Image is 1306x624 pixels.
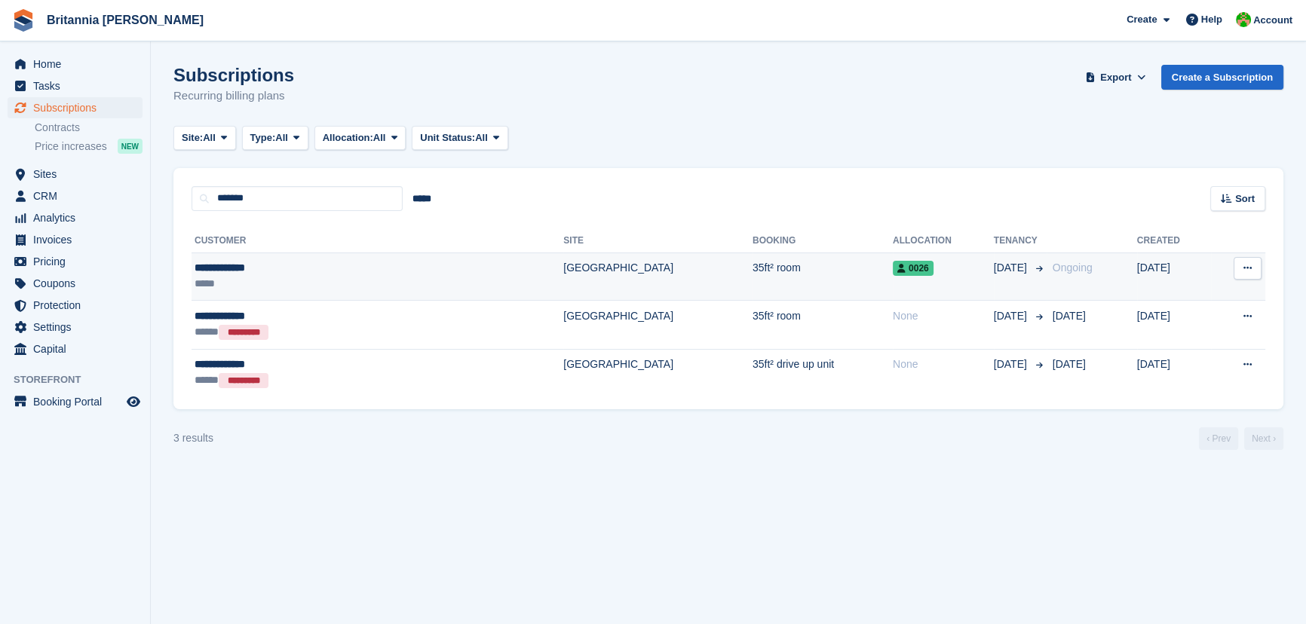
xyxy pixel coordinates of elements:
[33,317,124,338] span: Settings
[1235,191,1255,206] span: Sort
[1253,13,1292,28] span: Account
[173,87,294,105] p: Recurring billing plans
[35,121,143,135] a: Contracts
[8,295,143,316] a: menu
[8,185,143,206] a: menu
[8,391,143,412] a: menu
[8,97,143,118] a: menu
[475,130,488,145] span: All
[994,260,1030,276] span: [DATE]
[994,308,1030,324] span: [DATE]
[1083,65,1149,90] button: Export
[1137,229,1211,253] th: Created
[323,130,373,145] span: Allocation:
[1244,427,1283,450] a: Next
[275,130,288,145] span: All
[8,338,143,359] a: menu
[753,301,893,349] td: 35ft² room
[1127,12,1157,27] span: Create
[192,229,563,253] th: Customer
[373,130,386,145] span: All
[563,252,753,301] td: [GEOGRAPHIC_DATA]
[8,251,143,272] a: menu
[563,301,753,349] td: [GEOGRAPHIC_DATA]
[33,97,124,118] span: Subscriptions
[563,349,753,397] td: [GEOGRAPHIC_DATA]
[1137,349,1211,397] td: [DATE]
[33,164,124,185] span: Sites
[173,65,294,85] h1: Subscriptions
[33,391,124,412] span: Booking Portal
[1137,301,1211,349] td: [DATE]
[1100,70,1131,85] span: Export
[893,261,934,276] span: 0026
[33,273,124,294] span: Coupons
[1236,12,1251,27] img: Wendy Thorp
[753,252,893,301] td: 35ft² room
[1137,252,1211,301] td: [DATE]
[893,308,994,324] div: None
[994,356,1030,372] span: [DATE]
[33,338,124,359] span: Capital
[420,130,475,145] span: Unit Status:
[753,229,893,253] th: Booking
[14,372,150,387] span: Storefront
[12,9,35,32] img: stora-icon-8386f47178a22dfd0bd8f6a31ec36ba5ce8667c1dd55bd0f319d3a0aa187defe.svg
[33,207,124,228] span: Analytics
[1053,310,1086,322] span: [DATE]
[35,138,143,154] a: Price increases NEW
[182,130,203,145] span: Site:
[203,130,216,145] span: All
[563,229,753,253] th: Site
[173,126,236,151] button: Site: All
[8,229,143,250] a: menu
[8,207,143,228] a: menu
[412,126,507,151] button: Unit Status: All
[250,130,276,145] span: Type:
[33,251,124,272] span: Pricing
[8,164,143,185] a: menu
[893,229,994,253] th: Allocation
[1196,427,1286,450] nav: Page
[242,126,308,151] button: Type: All
[1161,65,1283,90] a: Create a Subscription
[8,317,143,338] a: menu
[8,75,143,96] a: menu
[33,185,124,206] span: CRM
[1053,358,1086,370] span: [DATE]
[118,139,143,154] div: NEW
[1199,427,1238,450] a: Previous
[33,295,124,316] span: Protection
[8,273,143,294] a: menu
[314,126,406,151] button: Allocation: All
[1053,262,1093,274] span: Ongoing
[33,75,124,96] span: Tasks
[1201,12,1222,27] span: Help
[753,349,893,397] td: 35ft² drive up unit
[33,54,124,75] span: Home
[33,229,124,250] span: Invoices
[8,54,143,75] a: menu
[35,139,107,154] span: Price increases
[173,430,213,446] div: 3 results
[124,393,143,411] a: Preview store
[994,229,1047,253] th: Tenancy
[41,8,210,32] a: Britannia [PERSON_NAME]
[893,356,994,372] div: None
